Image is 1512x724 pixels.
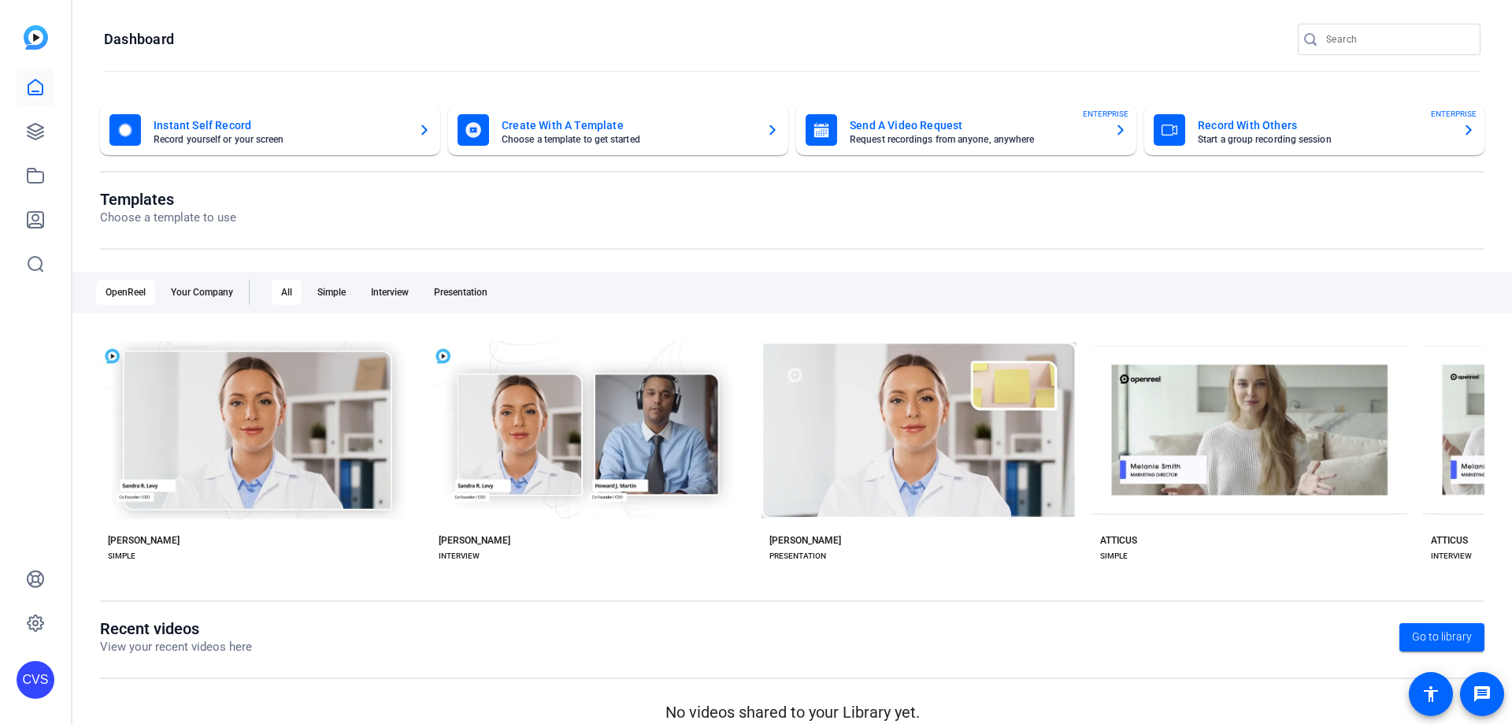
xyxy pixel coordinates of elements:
[154,116,406,135] mat-card-title: Instant Self Record
[1100,534,1137,547] div: ATTICUS
[1473,685,1492,704] mat-icon: message
[308,280,355,305] div: Simple
[1083,108,1128,120] span: ENTERPRISE
[100,190,236,209] h1: Templates
[1100,550,1128,562] div: SIMPLE
[448,105,788,155] button: Create With A TemplateChoose a template to get started
[96,280,155,305] div: OpenReel
[161,280,243,305] div: Your Company
[1326,30,1468,49] input: Search
[272,280,302,305] div: All
[424,280,497,305] div: Presentation
[1198,116,1450,135] mat-card-title: Record With Others
[1431,108,1477,120] span: ENTERPRISE
[17,661,54,699] div: CVS
[1431,534,1468,547] div: ATTICUS
[361,280,418,305] div: Interview
[850,116,1102,135] mat-card-title: Send A Video Request
[24,25,48,50] img: blue-gradient.svg
[100,105,440,155] button: Instant Self RecordRecord yourself or your screen
[1399,623,1484,652] a: Go to library
[850,135,1102,144] mat-card-subtitle: Request recordings from anyone, anywhere
[100,209,236,227] p: Choose a template to use
[769,534,841,547] div: [PERSON_NAME]
[1421,685,1440,704] mat-icon: accessibility
[769,550,826,562] div: PRESENTATION
[439,534,510,547] div: [PERSON_NAME]
[796,105,1136,155] button: Send A Video RequestRequest recordings from anyone, anywhereENTERPRISE
[1431,550,1472,562] div: INTERVIEW
[1412,629,1472,645] span: Go to library
[1144,105,1484,155] button: Record With OthersStart a group recording sessionENTERPRISE
[104,30,174,49] h1: Dashboard
[439,550,480,562] div: INTERVIEW
[100,700,1484,724] p: No videos shared to your Library yet.
[108,550,135,562] div: SIMPLE
[502,135,754,144] mat-card-subtitle: Choose a template to get started
[1198,135,1450,144] mat-card-subtitle: Start a group recording session
[100,638,252,656] p: View your recent videos here
[154,135,406,144] mat-card-subtitle: Record yourself or your screen
[502,116,754,135] mat-card-title: Create With A Template
[108,534,180,547] div: [PERSON_NAME]
[100,619,252,638] h1: Recent videos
